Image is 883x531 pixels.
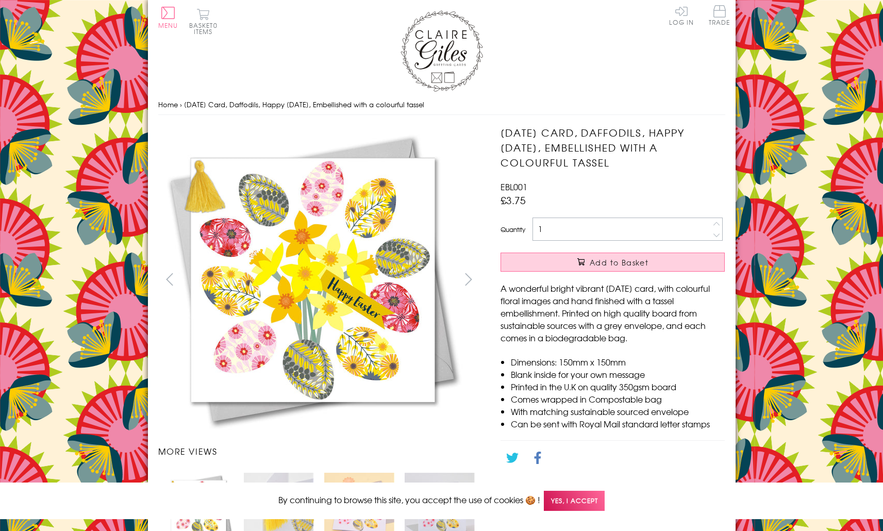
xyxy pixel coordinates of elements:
li: Printed in the U.K on quality 350gsm board [511,380,725,393]
a: Home [158,99,178,109]
span: Add to Basket [590,257,648,268]
span: Yes, I accept [544,491,605,511]
p: A wonderful bright vibrant [DATE] card, with colourful floral images and hand finished with a tas... [501,282,725,344]
h1: [DATE] Card, Daffodils, Happy [DATE], Embellished with a colourful tassel [501,125,725,170]
span: › [180,99,182,109]
a: Trade [709,5,730,27]
span: [DATE] Card, Daffodils, Happy [DATE], Embellished with a colourful tassel [184,99,424,109]
nav: breadcrumbs [158,94,725,115]
a: Log In [669,5,694,25]
button: Menu [158,7,178,28]
span: Trade [709,5,730,25]
label: Quantity [501,225,525,234]
button: prev [158,268,181,291]
a: Go back to the collection [509,479,609,492]
button: Add to Basket [501,253,725,272]
img: Easter Card, Daffodils, Happy Easter, Embellished with a colourful tassel [480,125,789,435]
li: Blank inside for your own message [511,368,725,380]
li: With matching sustainable sourced envelope [511,405,725,418]
span: 0 items [194,21,218,36]
h3: More views [158,445,480,457]
span: £3.75 [501,193,526,207]
span: EBL001 [501,180,527,193]
li: Dimensions: 150mm x 150mm [511,356,725,368]
img: Claire Giles Greetings Cards [401,10,483,92]
button: Basket0 items [189,8,218,35]
li: Can be sent with Royal Mail standard letter stamps [511,418,725,430]
img: Easter Card, Daffodils, Happy Easter, Embellished with a colourful tassel [158,125,467,435]
li: Comes wrapped in Compostable bag [511,393,725,405]
button: next [457,268,480,291]
span: Menu [158,21,178,30]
